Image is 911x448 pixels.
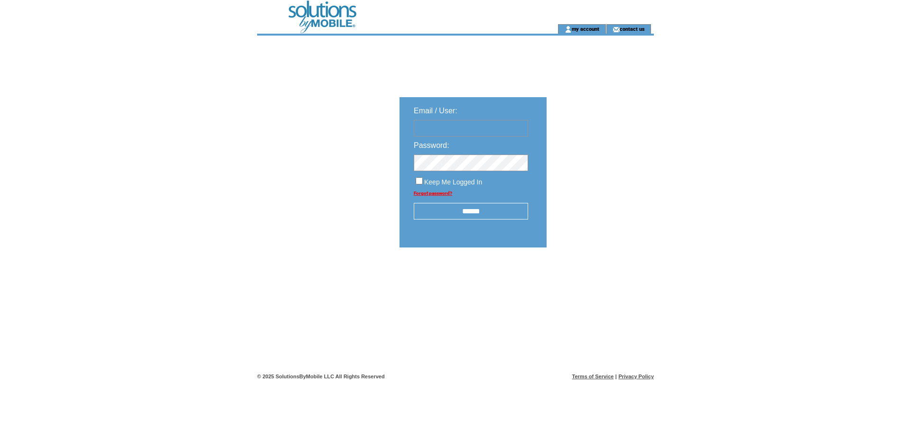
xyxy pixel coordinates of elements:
[615,374,617,379] span: |
[424,178,482,186] span: Keep Me Logged In
[574,271,622,283] img: transparent.png
[565,26,572,33] img: account_icon.gif
[618,374,654,379] a: Privacy Policy
[414,141,449,149] span: Password:
[620,26,645,32] a: contact us
[613,26,620,33] img: contact_us_icon.gif
[414,107,457,115] span: Email / User:
[572,374,614,379] a: Terms of Service
[414,191,452,196] a: Forgot password?
[572,26,599,32] a: my account
[257,374,385,379] span: © 2025 SolutionsByMobile LLC All Rights Reserved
